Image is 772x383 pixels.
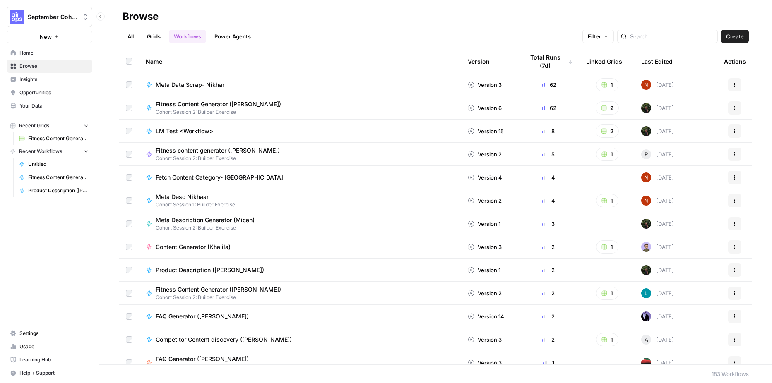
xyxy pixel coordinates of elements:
[156,201,235,208] span: Cohort Session 1: Builder Exercise
[468,220,500,228] div: Version 1
[19,89,89,96] span: Opportunities
[142,30,166,43] a: Grids
[641,335,674,345] div: [DATE]
[7,46,92,60] a: Home
[641,311,674,321] div: [DATE]
[641,219,674,229] div: [DATE]
[641,265,651,275] img: k4mb3wfmxkkgbto4d7hszpobafmc
[588,32,601,41] span: Filter
[524,150,573,158] div: 5
[7,7,92,27] button: Workspace: September Cohort
[7,145,92,158] button: Recent Workflows
[586,50,622,73] div: Linked Grids
[468,127,504,135] div: Version 15
[19,148,62,155] span: Recent Workflows
[524,81,573,89] div: 62
[146,100,455,116] a: Fitness Content Generator ([PERSON_NAME])Cohort Session 2: Builder Exercise
[524,335,573,344] div: 2
[15,132,92,145] a: Fitness Content Generator ([PERSON_NAME])
[524,173,573,182] div: 4
[524,312,573,321] div: 2
[468,289,502,297] div: Version 2
[19,102,89,110] span: Your Data
[468,104,502,112] div: Version 6
[156,355,249,363] span: FAQ Generator ([PERSON_NAME])
[156,294,288,301] span: Cohort Session 2: Builder Exercise
[156,243,231,251] span: Content Generator (Khalila)
[524,266,573,274] div: 2
[156,173,283,182] span: Fetch Content Category- [GEOGRAPHIC_DATA]
[641,126,674,136] div: [DATE]
[641,288,674,298] div: [DATE]
[641,196,651,206] img: 4fp16ll1l9r167b2opck15oawpi4
[641,103,674,113] div: [DATE]
[156,127,213,135] span: LM Test <Workflow>
[28,135,89,142] span: Fitness Content Generator ([PERSON_NAME])
[582,30,614,43] button: Filter
[19,76,89,83] span: Insights
[468,196,502,205] div: Version 2
[596,287,618,300] button: 1
[156,155,286,162] span: Cohort Session 2: Builder Exercise
[15,158,92,171] a: Untitled
[19,330,89,337] span: Settings
[641,265,674,275] div: [DATE]
[146,243,455,251] a: Content Generator (Khalila)
[146,216,455,232] a: Meta Description Generator (Micah)Cohort Session 2: Builder Exercise
[641,80,651,90] img: 4fp16ll1l9r167b2opck15oawpi4
[524,196,573,205] div: 4
[156,100,281,108] span: Fitness Content Generator ([PERSON_NAME])
[641,288,651,298] img: k0a6gqpjs5gv5ayba30r5s721kqg
[7,327,92,340] a: Settings
[596,101,619,115] button: 2
[19,122,49,129] span: Recent Grids
[209,30,256,43] a: Power Agents
[641,103,651,113] img: k4mb3wfmxkkgbto4d7hszpobafmc
[524,243,573,251] div: 2
[156,216,255,224] span: Meta Description Generator (Micah)
[524,289,573,297] div: 2
[468,81,502,89] div: Version 3
[7,353,92,366] a: Learning Hub
[641,358,651,368] img: wafxwlaqvqnhahbj7w8w4tp7y7xo
[524,127,573,135] div: 8
[468,335,502,344] div: Version 3
[7,120,92,132] button: Recent Grids
[641,126,651,136] img: k4mb3wfmxkkgbto4d7hszpobafmc
[641,172,651,182] img: 4fp16ll1l9r167b2opck15oawpi4
[146,312,455,321] a: FAQ Generator ([PERSON_NAME])
[712,370,749,378] div: 183 Workflows
[721,30,749,43] button: Create
[641,358,674,368] div: [DATE]
[146,193,455,208] a: Meta Desc NikhaarCohort Session 1: Builder Exercise
[146,355,455,371] a: FAQ Generator ([PERSON_NAME])Cohort Session 4: Brand Kit
[156,363,255,371] span: Cohort Session 4: Brand Kit
[156,285,281,294] span: Fitness Content Generator ([PERSON_NAME])
[19,62,89,70] span: Browse
[146,266,455,274] a: Product Description ([PERSON_NAME])
[7,340,92,353] a: Usage
[726,32,744,41] span: Create
[146,285,455,301] a: Fitness Content Generator ([PERSON_NAME])Cohort Session 2: Builder Exercise
[524,220,573,228] div: 3
[7,366,92,380] button: Help + Support
[596,78,618,91] button: 1
[156,266,264,274] span: Product Description ([PERSON_NAME])
[123,30,139,43] a: All
[15,184,92,197] a: Product Description ([PERSON_NAME])
[596,333,618,346] button: 1
[169,30,206,43] a: Workflows
[596,124,619,138] button: 2
[468,50,490,73] div: Version
[468,266,500,274] div: Version 1
[641,242,674,252] div: [DATE]
[641,311,651,321] img: gx5re2im8333ev5sz1r7isrbl6e6
[40,33,52,41] span: New
[146,81,455,89] a: Meta Data Scrap- Nikhar
[596,194,618,207] button: 1
[641,149,674,159] div: [DATE]
[28,13,78,21] span: September Cohort
[468,312,504,321] div: Version 14
[19,49,89,57] span: Home
[19,343,89,350] span: Usage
